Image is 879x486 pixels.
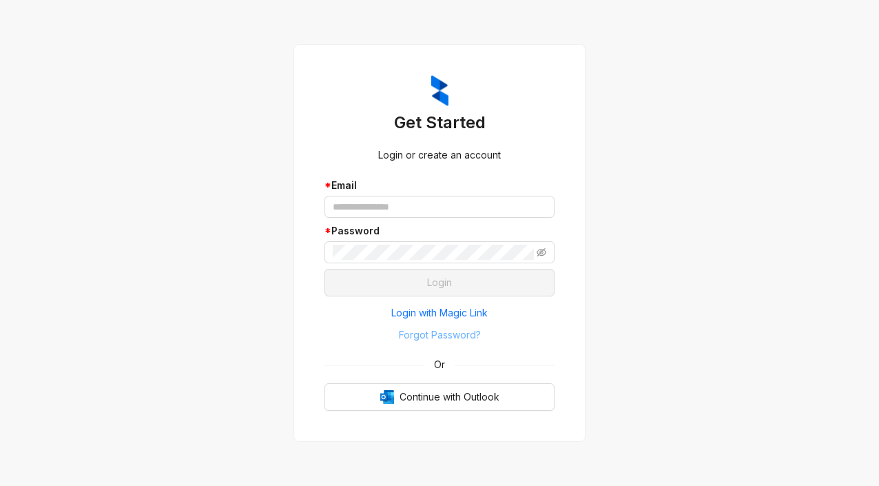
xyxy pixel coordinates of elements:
[537,247,546,257] span: eye-invisible
[324,178,555,193] div: Email
[424,357,455,372] span: Or
[400,389,499,405] span: Continue with Outlook
[324,148,555,163] div: Login or create an account
[324,269,555,296] button: Login
[431,75,448,107] img: ZumaIcon
[324,223,555,239] div: Password
[391,305,488,321] span: Login with Magic Link
[324,324,555,346] button: Forgot Password?
[324,112,555,134] h3: Get Started
[399,327,481,343] span: Forgot Password?
[380,390,394,404] img: Outlook
[324,383,555,411] button: OutlookContinue with Outlook
[324,302,555,324] button: Login with Magic Link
